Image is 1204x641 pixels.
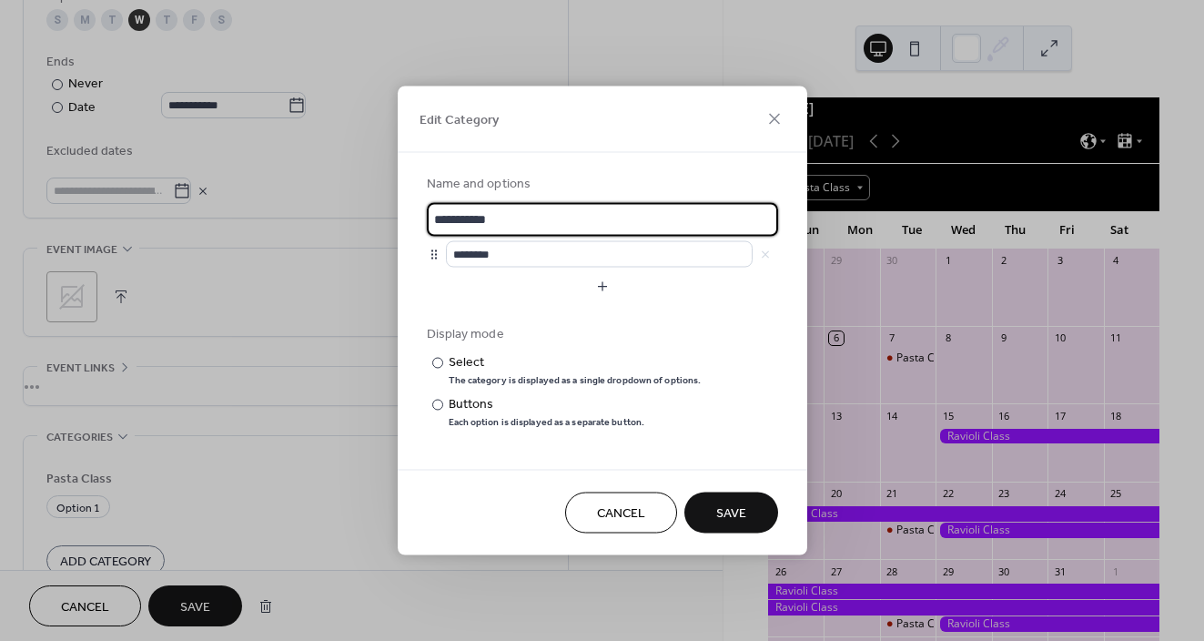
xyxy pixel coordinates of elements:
[449,353,698,372] div: Select
[449,416,645,429] div: Each option is displayed as a separate button.
[427,175,774,194] div: Name and options
[449,374,702,387] div: The category is displayed as a single dropdown of options.
[420,111,499,130] span: Edit Category
[449,395,642,414] div: Buttons
[716,504,746,524] span: Save
[597,504,645,524] span: Cancel
[684,493,778,534] button: Save
[565,493,677,534] button: Cancel
[427,325,774,344] div: Display mode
